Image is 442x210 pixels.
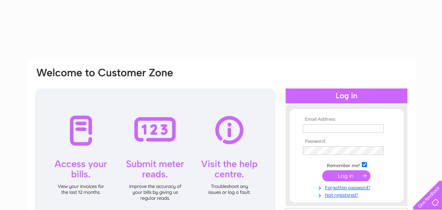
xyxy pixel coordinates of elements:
th: Password: [301,139,392,144]
a: Not registered? [303,191,392,198]
th: Email Address: [301,117,392,122]
a: Forgotten password? [303,183,392,191]
input: Submit [322,170,370,181]
td: Remember me? [301,161,392,169]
